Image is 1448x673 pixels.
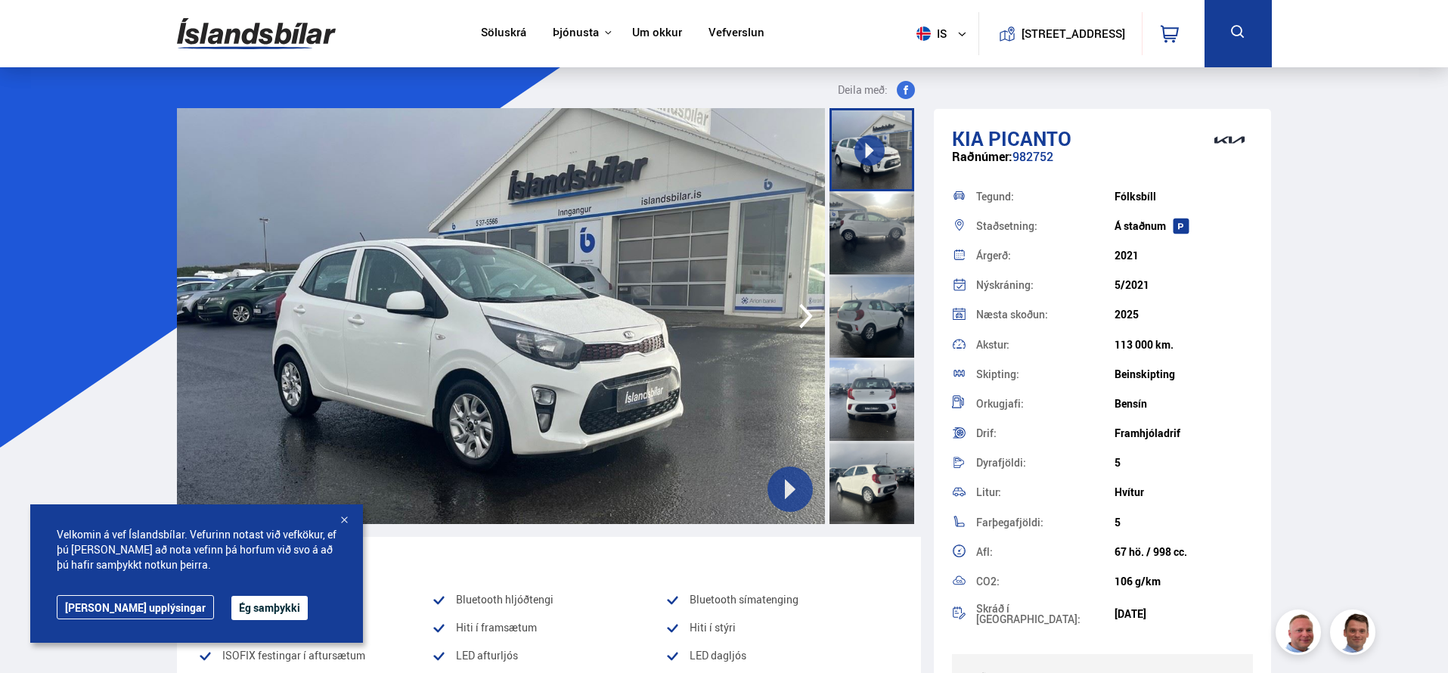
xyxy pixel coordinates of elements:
div: 5 [1115,516,1253,529]
span: Velkomin á vef Íslandsbílar. Vefurinn notast við vefkökur, ef þú [PERSON_NAME] að nota vefinn þá ... [57,527,336,572]
div: 2021 [1115,250,1253,262]
a: [PERSON_NAME] upplýsingar [57,595,214,619]
div: Árgerð: [976,250,1115,261]
div: Dyrafjöldi: [976,457,1115,468]
div: Farþegafjöldi: [976,517,1115,528]
button: [STREET_ADDRESS] [1028,27,1120,40]
div: Bensín [1115,398,1253,410]
div: 982752 [952,150,1254,179]
span: Raðnúmer: [952,148,1012,165]
img: brand logo [1199,116,1260,163]
div: 113 000 km. [1115,339,1253,351]
div: [DATE] [1115,608,1253,620]
a: Söluskrá [481,26,526,42]
img: siFngHWaQ9KaOqBr.png [1278,612,1323,657]
div: 5 [1115,457,1253,469]
li: LED dagljós [665,647,899,665]
a: Um okkur [632,26,682,42]
button: Ég samþykki [231,596,308,620]
span: Picanto [988,125,1071,152]
li: Hiti í stýri [665,619,899,637]
div: 106 g/km [1115,575,1253,588]
div: Vinsæll búnaður [198,549,900,572]
button: Þjónusta [553,26,599,40]
a: Vefverslun [708,26,764,42]
div: Drif: [976,428,1115,439]
li: Bluetooth símatenging [665,591,899,609]
img: svg+xml;base64,PHN2ZyB4bWxucz0iaHR0cDovL3d3dy53My5vcmcvMjAwMC9zdmciIHdpZHRoPSI1MTIiIGhlaWdodD0iNT... [916,26,931,41]
div: CO2: [976,576,1115,587]
a: [STREET_ADDRESS] [987,12,1133,55]
div: Fólksbíll [1115,191,1253,203]
div: 2025 [1115,309,1253,321]
li: ISOFIX festingar í aftursætum [198,647,432,665]
div: Framhjóladrif [1115,427,1253,439]
li: Bluetooth hljóðtengi [432,591,665,609]
div: Tegund: [976,191,1115,202]
button: is [910,11,978,56]
div: Skráð í [GEOGRAPHIC_DATA]: [976,603,1115,625]
div: Staðsetning: [976,221,1115,231]
button: Deila með: [832,81,921,99]
div: Akstur: [976,340,1115,350]
span: Deila með: [838,81,888,99]
div: Orkugjafi: [976,399,1115,409]
div: Afl: [976,547,1115,557]
img: FbJEzSuNWCJXmdc-.webp [1332,612,1378,657]
div: Skipting: [976,369,1115,380]
div: Næsta skoðun: [976,309,1115,320]
img: 2883444.jpeg [177,108,825,524]
div: Beinskipting [1115,368,1253,380]
li: LED afturljós [432,647,665,665]
div: Nýskráning: [976,280,1115,290]
span: Kia [952,125,984,152]
img: G0Ugv5HjCgRt.svg [177,9,336,58]
div: Hvítur [1115,486,1253,498]
span: is [910,26,948,41]
li: Hiti í framsætum [432,619,665,637]
div: 5/2021 [1115,279,1253,291]
div: Litur: [976,487,1115,498]
div: 67 hö. / 998 cc. [1115,546,1253,558]
div: Á staðnum [1115,220,1253,232]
